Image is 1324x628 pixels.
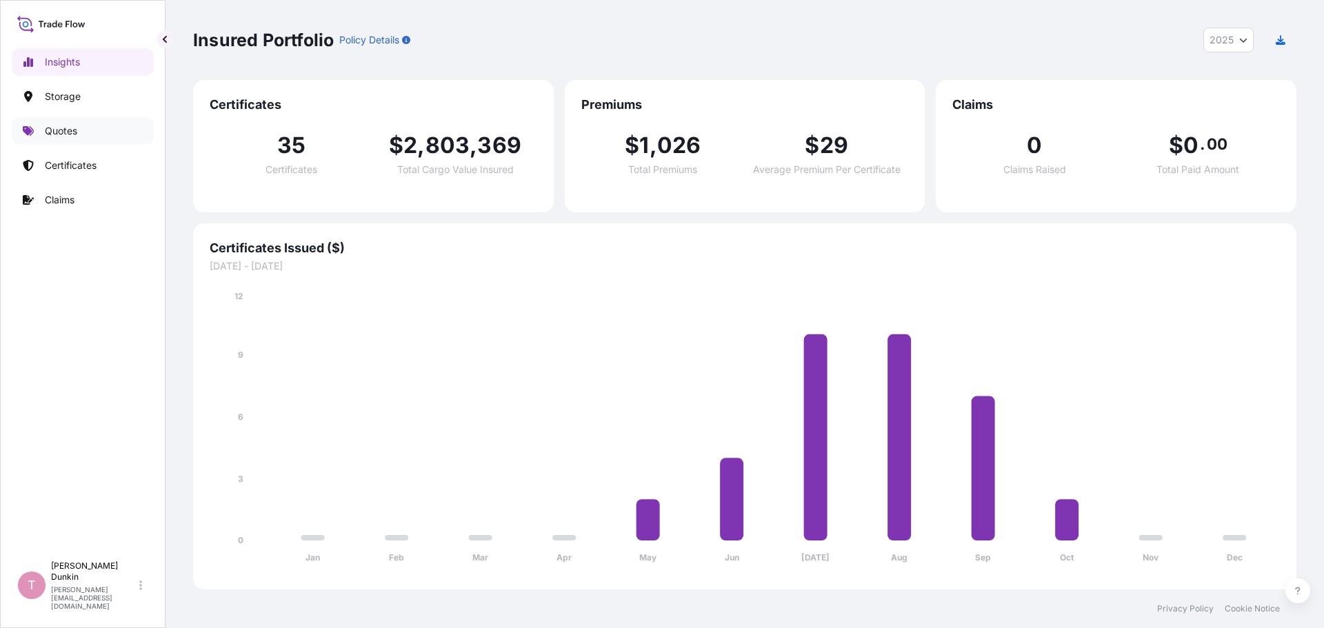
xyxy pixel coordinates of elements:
[234,291,243,301] tspan: 12
[305,552,320,563] tspan: Jan
[12,186,154,214] a: Claims
[193,29,334,51] p: Insured Portfolio
[425,134,470,156] span: 803
[625,134,639,156] span: $
[12,152,154,179] a: Certificates
[725,552,739,563] tspan: Jun
[12,117,154,145] a: Quotes
[1207,139,1227,150] span: 00
[277,134,305,156] span: 35
[1143,552,1159,563] tspan: Nov
[12,83,154,110] a: Storage
[51,560,137,583] p: [PERSON_NAME] Dunkin
[639,134,649,156] span: 1
[1003,165,1066,174] span: Claims Raised
[210,97,537,113] span: Certificates
[339,33,399,47] p: Policy Details
[1027,134,1042,156] span: 0
[265,165,317,174] span: Certificates
[820,134,848,156] span: 29
[753,165,901,174] span: Average Premium Per Certificate
[389,134,403,156] span: $
[1157,603,1214,614] a: Privacy Policy
[1169,134,1183,156] span: $
[1183,134,1198,156] span: 0
[238,535,243,545] tspan: 0
[45,55,80,69] p: Insights
[650,134,657,156] span: ,
[891,552,907,563] tspan: Aug
[1227,552,1243,563] tspan: Dec
[1225,603,1280,614] a: Cookie Notice
[1210,33,1234,47] span: 2025
[657,134,701,156] span: 026
[389,552,404,563] tspan: Feb
[805,134,819,156] span: $
[28,578,36,592] span: T
[45,90,81,103] p: Storage
[45,193,74,207] p: Claims
[477,134,521,156] span: 369
[210,240,1280,256] span: Certificates Issued ($)
[397,165,514,174] span: Total Cargo Value Insured
[639,552,657,563] tspan: May
[238,474,243,484] tspan: 3
[556,552,572,563] tspan: Apr
[952,97,1280,113] span: Claims
[403,134,417,156] span: 2
[238,412,243,422] tspan: 6
[1200,139,1205,150] span: .
[1156,165,1239,174] span: Total Paid Amount
[975,552,991,563] tspan: Sep
[210,259,1280,273] span: [DATE] - [DATE]
[238,350,243,360] tspan: 9
[801,552,830,563] tspan: [DATE]
[51,585,137,610] p: [PERSON_NAME][EMAIL_ADDRESS][DOMAIN_NAME]
[1203,28,1254,52] button: Year Selector
[45,159,97,172] p: Certificates
[470,134,477,156] span: ,
[1060,552,1074,563] tspan: Oct
[472,552,488,563] tspan: Mar
[628,165,697,174] span: Total Premiums
[581,97,909,113] span: Premiums
[417,134,425,156] span: ,
[12,48,154,76] a: Insights
[45,124,77,138] p: Quotes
